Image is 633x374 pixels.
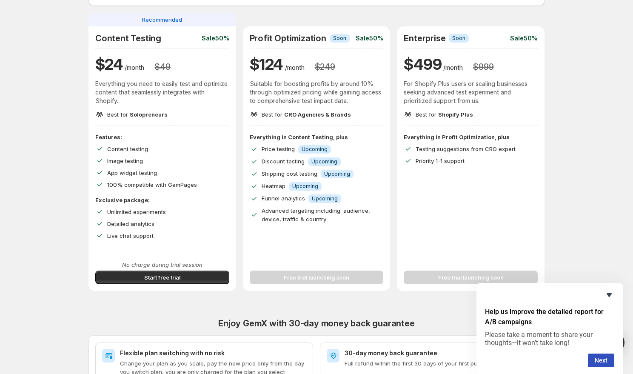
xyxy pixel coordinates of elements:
[120,349,306,357] h2: Flexible plan switching with no risk
[485,331,614,347] p: Please take a moment to share your thoughts—it won’t take long!
[107,146,148,152] span: Content testing
[95,54,123,74] h1: $ 24
[250,80,384,105] p: Suitable for boosting profits by around 10% through optimized pricing while gaining access to com...
[130,111,168,118] span: Solopreneurs
[202,34,229,43] p: Sale 50%
[404,80,538,105] p: For Shopify Plus users or scaling businesses seeking advanced test experiment and prioritized sup...
[416,146,516,152] span: Testing suggestions from CRO expert
[107,232,154,239] span: Live chat support
[250,54,283,74] h1: $ 124
[262,170,317,177] span: Shipping cost testing
[262,110,351,119] p: Best for
[292,183,318,190] span: Upcoming
[345,349,531,357] h2: 30-day money back guarantee
[473,62,493,72] h3: $ 999
[95,260,229,269] p: No charge during trial session
[345,359,531,368] p: Full refund within the first 30 days of your first purchase.
[485,307,614,327] h2: Help us improve the detailed report for A/B campaigns
[285,63,305,72] p: /month
[250,33,326,43] h2: Profit Optimization
[604,290,614,300] button: Hide survey
[107,110,168,119] p: Best for
[107,181,197,188] span: 100% compatible with GemPages
[95,196,229,204] p: Exclusive package:
[107,157,143,164] span: Image testing
[95,133,229,141] p: Features:
[262,207,370,223] span: Advanced targeting including: audience, device, traffic & country
[443,63,463,72] p: /month
[416,157,465,164] span: Priority 1-1 support
[107,208,166,215] span: Unlimited experiments
[262,183,285,189] span: Heatmap
[315,62,335,72] h3: $ 249
[356,34,383,43] p: Sale 50%
[485,290,614,367] div: Help us improve the detailed report for A/B campaigns
[262,195,305,202] span: Funnel analytics
[404,133,538,141] p: Everything in Profit Optimization, plus
[154,62,170,72] h3: $ 49
[144,273,180,282] span: Start free trial
[125,63,144,72] p: /month
[284,111,351,118] span: CRO Agencies & Brands
[262,146,295,152] span: Price testing
[107,169,157,176] span: App widget testing
[438,111,473,118] span: Shopify Plus
[452,35,465,42] span: Soon
[311,158,337,165] span: Upcoming
[262,158,305,165] span: Discount testing
[142,15,182,24] span: Recommended
[95,271,229,284] button: Start free trial
[416,110,473,119] p: Best for
[404,33,445,43] h2: Enterprise
[324,171,350,177] span: Upcoming
[404,54,442,74] h1: $ 499
[302,146,328,153] span: Upcoming
[312,195,338,202] span: Upcoming
[95,33,161,43] h2: Content Testing
[510,34,538,43] p: Sale 50%
[107,220,154,227] span: Detailed analytics
[95,80,229,105] p: Everything you need to easily test and optimize content that seamlessly integrates with Shopify.
[588,354,614,367] button: Next question
[250,133,384,141] p: Everything in Content Testing, plus
[333,35,346,42] span: Soon
[88,318,545,328] h2: Enjoy GemX with 30-day money back guarantee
